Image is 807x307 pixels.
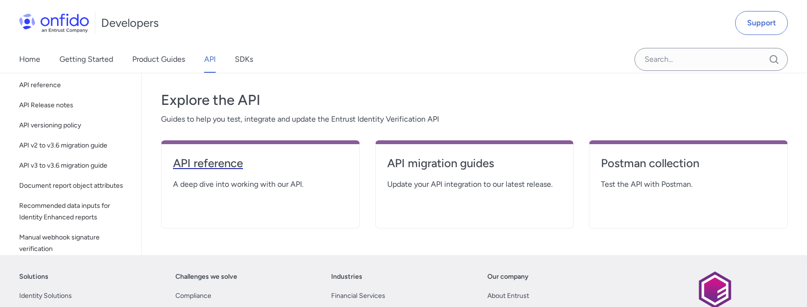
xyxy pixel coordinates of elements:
input: Onfido search input field [634,48,788,71]
span: API Release notes [19,100,130,111]
span: Document report object attributes [19,180,130,192]
a: Postman collection [601,156,776,179]
h4: API reference [173,156,348,171]
a: API reference [173,156,348,179]
h4: Postman collection [601,156,776,171]
span: API v3 to v3.6 migration guide [19,160,130,171]
a: Getting Started [59,46,113,73]
a: API v3 to v3.6 migration guide [15,156,134,175]
a: Our company [487,271,529,283]
a: Challenges we solve [175,271,237,283]
span: Guides to help you test, integrate and update the Entrust Identity Verification API [161,114,788,125]
a: Industries [331,271,362,283]
a: API Release notes [15,96,134,115]
a: API reference [15,76,134,95]
span: A deep dive into working with our API. [173,179,348,190]
a: Solutions [19,271,48,283]
a: API v2 to v3.6 migration guide [15,136,134,155]
a: API [204,46,216,73]
a: API versioning policy [15,116,134,135]
a: Support [735,11,788,35]
a: Document report object attributes [15,176,134,195]
span: Manual webhook signature verification [19,232,130,255]
a: About Entrust [487,290,529,302]
a: Recommended data inputs for Identity Enhanced reports [15,196,134,227]
a: Manual webhook signature verification [15,228,134,259]
img: Onfido Logo [19,13,89,33]
a: Product Guides [132,46,185,73]
a: Compliance [175,290,211,302]
h3: Explore the API [161,91,788,110]
span: API reference [19,80,130,91]
h1: Developers [101,15,159,31]
h4: API migration guides [387,156,562,171]
span: Update your API integration to our latest release. [387,179,562,190]
span: API v2 to v3.6 migration guide [19,140,130,151]
span: API versioning policy [19,120,130,131]
span: Recommended data inputs for Identity Enhanced reports [19,200,130,223]
a: Financial Services [331,290,385,302]
span: Test the API with Postman. [601,179,776,190]
a: Identity Solutions [19,290,72,302]
a: Home [19,46,40,73]
a: SDKs [235,46,253,73]
a: API migration guides [387,156,562,179]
